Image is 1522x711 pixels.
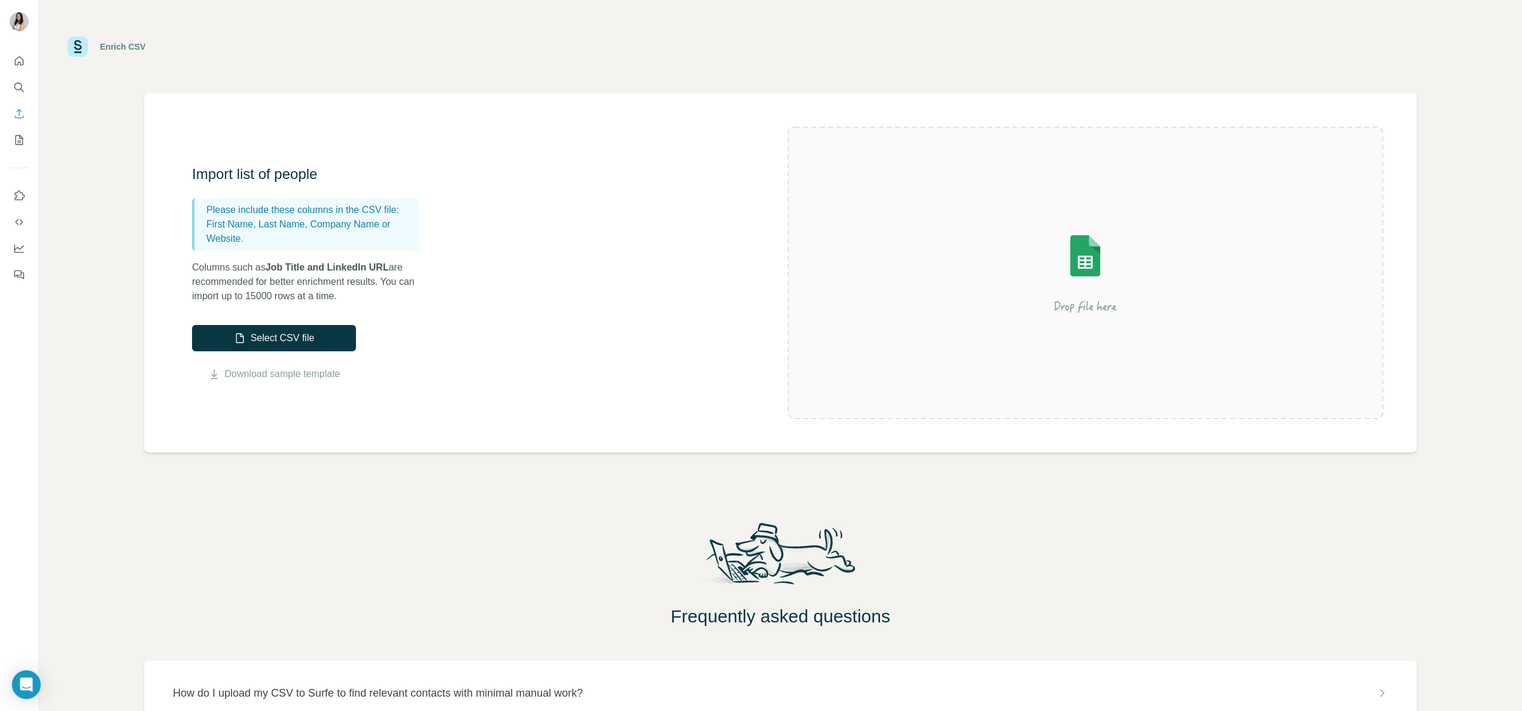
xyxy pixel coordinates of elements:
button: Dashboard [10,238,29,259]
img: Surfe Illustration - Drop file here or select below [978,201,1193,345]
h3: Import list of people [192,165,431,184]
button: Quick start [10,50,29,72]
img: Surfe Mascot Illustration [695,519,867,596]
span: Job Title and LinkedIn URL [266,262,389,272]
img: Surfe Logo [68,37,88,57]
button: Enrich CSV [10,103,29,124]
button: Use Surfe API [10,211,29,233]
button: Download sample template [192,367,356,381]
h2: Frequently asked questions [39,606,1522,627]
button: Feedback [10,264,29,285]
p: Please include these columns in the CSV file: [206,203,415,217]
div: Open Intercom Messenger [12,670,41,699]
button: My lists [10,129,29,151]
p: How do I upload my CSV to Surfe to find relevant contacts with minimal manual work? [173,685,583,701]
img: Avatar [10,12,29,31]
button: Search [10,77,29,98]
a: Download sample template [225,367,340,381]
button: Select CSV file [192,325,356,351]
div: Enrich CSV [100,41,145,53]
p: Columns such as are recommended for better enrichment results. You can import up to 15000 rows at... [192,260,431,303]
button: Use Surfe on LinkedIn [10,185,29,206]
p: First Name, Last Name, Company Name or Website. [206,217,415,246]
